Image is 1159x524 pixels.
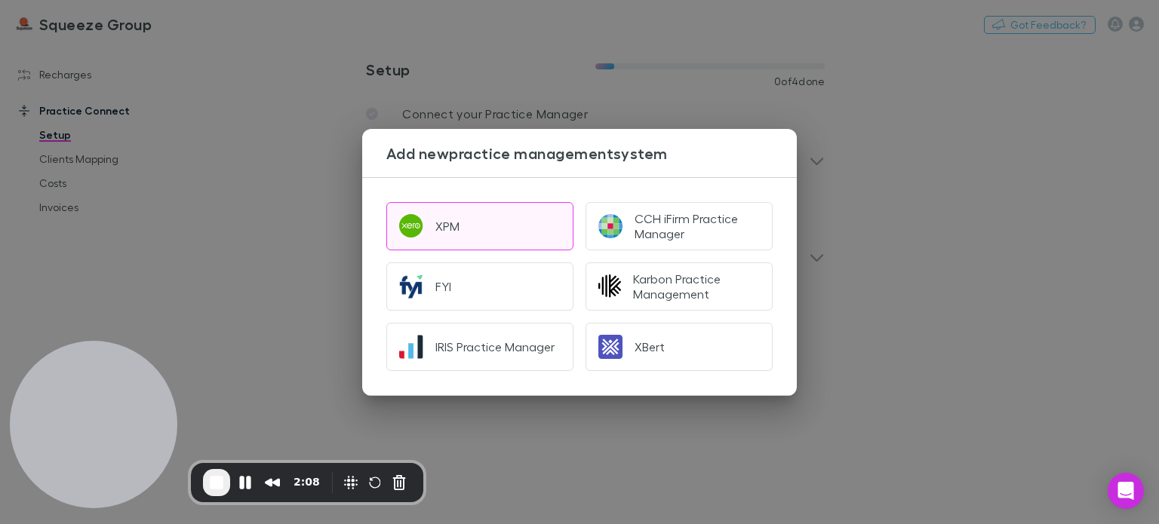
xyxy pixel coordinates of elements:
[598,214,623,238] img: CCH iFirm Practice Manager's Logo
[386,202,573,250] button: XPM
[386,323,573,371] button: IRIS Practice Manager
[399,335,423,359] img: IRIS Practice Manager's Logo
[386,262,573,311] button: FYI
[633,271,760,302] div: Karbon Practice Management
[399,274,423,299] img: FYI's Logo
[586,323,773,371] button: XBert
[635,211,760,241] div: CCH iFirm Practice Manager
[386,144,797,162] h3: Add new practice management system
[399,214,423,238] img: XPM's Logo
[435,219,460,234] div: XPM
[435,339,555,354] div: IRIS Practice Manager
[598,335,623,359] img: XBert's Logo
[1108,473,1144,509] div: Open Intercom Messenger
[435,279,451,294] div: FYI
[586,202,773,250] button: CCH iFirm Practice Manager
[586,262,773,311] button: Karbon Practice Management
[635,339,665,354] div: XBert
[598,274,621,299] img: Karbon Practice Management's Logo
